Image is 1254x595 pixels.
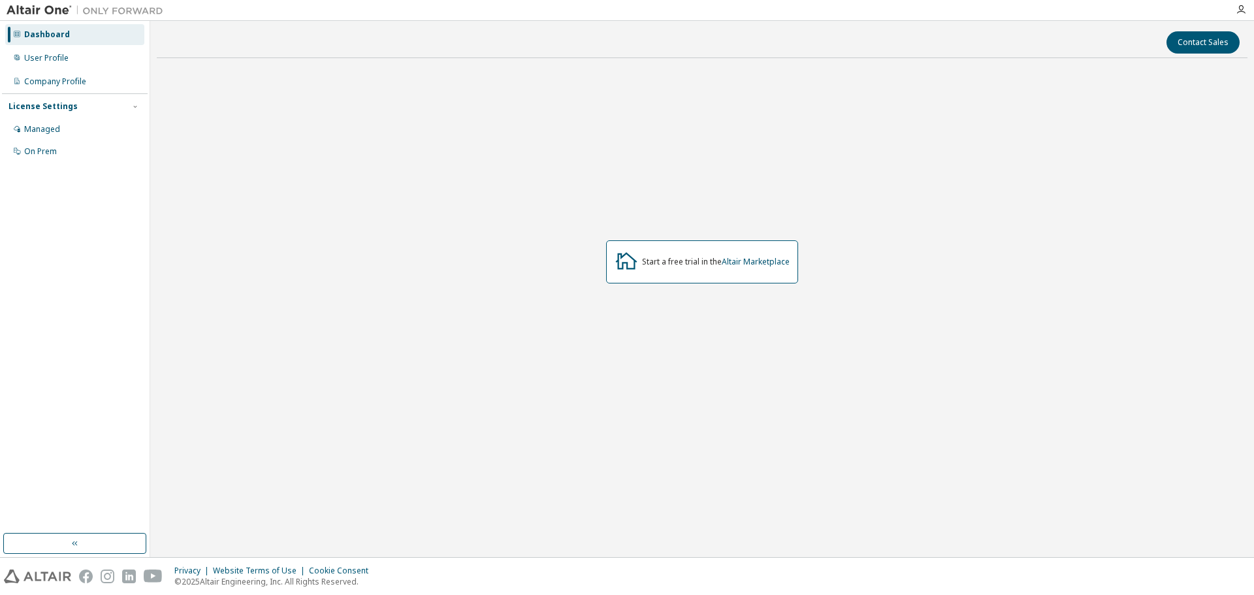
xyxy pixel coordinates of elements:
div: On Prem [24,146,57,157]
button: Contact Sales [1166,31,1240,54]
div: Company Profile [24,76,86,87]
div: Managed [24,124,60,135]
img: youtube.svg [144,570,163,583]
div: User Profile [24,53,69,63]
p: © 2025 Altair Engineering, Inc. All Rights Reserved. [174,576,376,587]
a: Altair Marketplace [722,256,790,267]
div: Website Terms of Use [213,566,309,576]
div: Dashboard [24,29,70,40]
img: linkedin.svg [122,570,136,583]
img: facebook.svg [79,570,93,583]
div: Privacy [174,566,213,576]
div: Start a free trial in the [642,257,790,267]
img: instagram.svg [101,570,114,583]
img: Altair One [7,4,170,17]
div: License Settings [8,101,78,112]
div: Cookie Consent [309,566,376,576]
img: altair_logo.svg [4,570,71,583]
